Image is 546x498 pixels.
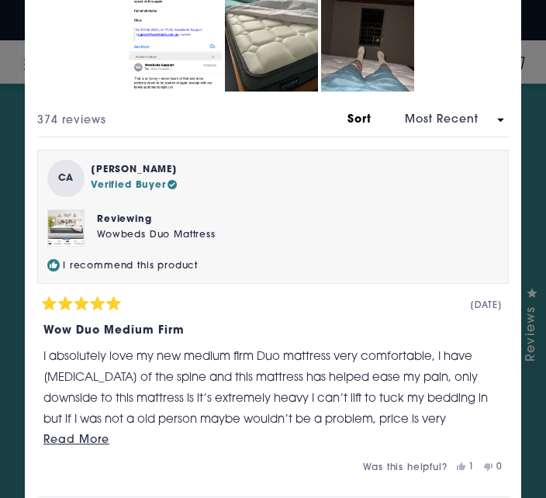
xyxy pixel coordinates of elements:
[43,323,503,340] div: Wow Duo medium firm
[470,301,503,310] span: [DATE]
[47,160,85,197] strong: CA
[63,261,198,271] span: I recommend this product
[43,347,503,451] p: I absolutely love my new medium firm Duo mattress very comfortable, I have [MEDICAL_DATA] of the ...
[91,178,178,193] div: Verified Buyer
[43,434,109,446] span: Read More
[91,165,178,175] strong: [PERSON_NAME]
[97,213,216,227] div: Reviewing
[363,462,447,472] span: Was this helpful?
[347,114,371,126] label: Sort
[43,431,503,450] button: Read More
[484,462,503,472] button: 0
[97,230,216,240] a: View Wowbeds Duo Mattress
[37,112,106,130] div: 374 reviews
[457,462,475,472] button: 1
